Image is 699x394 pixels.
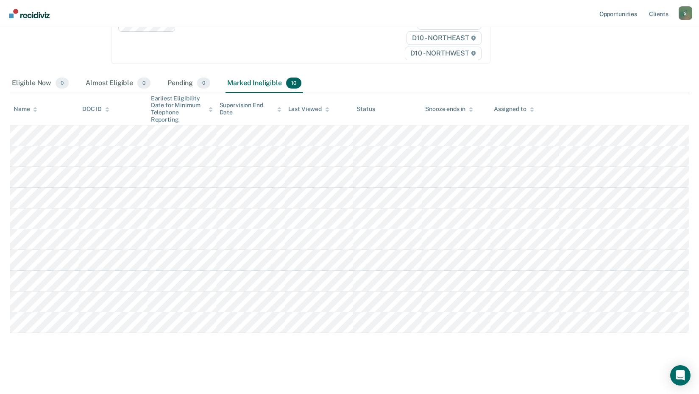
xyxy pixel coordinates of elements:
div: Assigned to [494,105,534,113]
button: Profile dropdown button [679,6,692,20]
div: Status [356,105,375,113]
div: Supervision End Date [220,102,281,116]
div: Open Intercom Messenger [670,365,691,386]
div: DOC ID [82,105,109,113]
div: Almost Eligible0 [84,74,152,93]
span: 0 [197,78,210,89]
span: 10 [286,78,301,89]
div: Earliest Eligibility Date for Minimum Telephone Reporting [151,95,213,123]
div: Snooze ends in [425,105,473,113]
div: Marked Ineligible10 [226,74,303,93]
span: 0 [56,78,69,89]
img: Recidiviz [9,9,50,18]
div: Pending0 [166,74,212,93]
span: 0 [137,78,150,89]
div: S [679,6,692,20]
div: Eligible Now0 [10,74,70,93]
div: Last Viewed [288,105,329,113]
div: Name [14,105,37,113]
span: D10 - NORTHEAST [407,31,481,45]
span: D10 - NORTHWEST [405,47,481,60]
